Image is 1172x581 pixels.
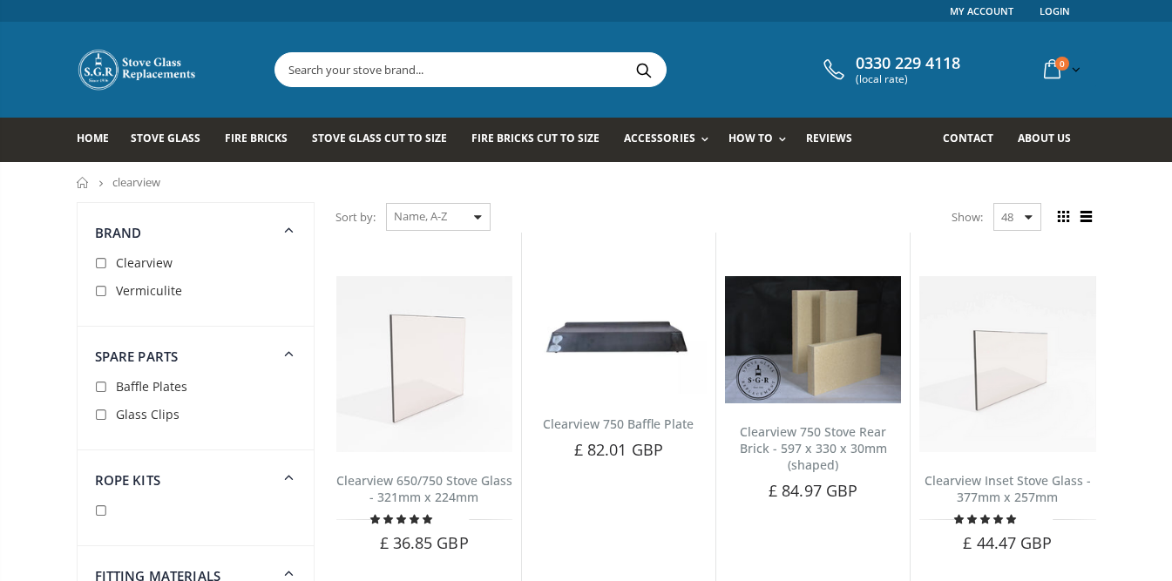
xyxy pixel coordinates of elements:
span: List view [1077,207,1096,226]
a: Fire Bricks [225,118,301,162]
span: Reviews [806,131,852,145]
span: 0330 229 4118 [856,54,960,73]
img: Aarrow Ecoburn side fire brick (set of 2) [725,276,901,403]
span: Spare Parts [95,348,179,365]
a: Stove Glass Cut To Size [312,118,460,162]
a: Fire Bricks Cut To Size [471,118,613,162]
a: About us [1018,118,1084,162]
img: Stove Glass Replacement [77,48,199,91]
span: clearview [112,174,160,190]
a: Clearview 750 Baffle Plate [543,415,694,432]
a: Reviews [806,118,865,162]
img: Clearview 750 Baffle Plate [531,276,707,394]
input: Search your stove brand... [275,53,861,86]
a: 0 [1037,52,1084,86]
span: Show: [952,203,983,231]
span: Brand [95,224,142,241]
span: Accessories [624,131,694,145]
a: Home [77,118,122,162]
a: Clearview Inset Stove Glass - 377mm x 257mm [925,472,1091,505]
a: Clearview 650/750 Stove Glass - 321mm x 224mm [336,472,512,505]
span: Glass Clips [116,406,180,422]
a: Accessories [624,118,716,162]
span: Home [77,131,109,145]
span: Stove Glass Cut To Size [312,131,447,145]
img: Clearview Inset Stove Glass [919,276,1095,452]
span: Sort by: [335,202,376,233]
span: 5.00 stars [370,512,435,525]
span: Fire Bricks Cut To Size [471,131,600,145]
a: Stove Glass [131,118,213,162]
span: 5.00 stars [954,512,1019,525]
a: 0330 229 4118 (local rate) [819,54,960,85]
span: About us [1018,131,1071,145]
a: Home [77,177,90,188]
span: £ 84.97 GBP [769,480,857,501]
span: £ 82.01 GBP [574,439,663,460]
a: Contact [943,118,1006,162]
span: Vermiculite [116,282,182,299]
span: Baffle Plates [116,378,187,395]
span: Contact [943,131,993,145]
span: How To [728,131,773,145]
button: Search [625,53,664,86]
span: 0 [1055,57,1069,71]
span: £ 36.85 GBP [380,532,469,553]
a: How To [728,118,795,162]
span: Rope Kits [95,471,160,489]
span: £ 44.47 GBP [963,532,1052,553]
span: Stove Glass [131,131,200,145]
span: Fire Bricks [225,131,288,145]
span: Clearview [116,254,173,271]
span: Grid view [1054,207,1074,226]
a: Clearview 750 Stove Rear Brick - 597 x 330 x 30mm (shaped) [740,423,887,473]
span: (local rate) [856,73,960,85]
img: Clearview 650/750 replacement stove glass [336,276,512,452]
